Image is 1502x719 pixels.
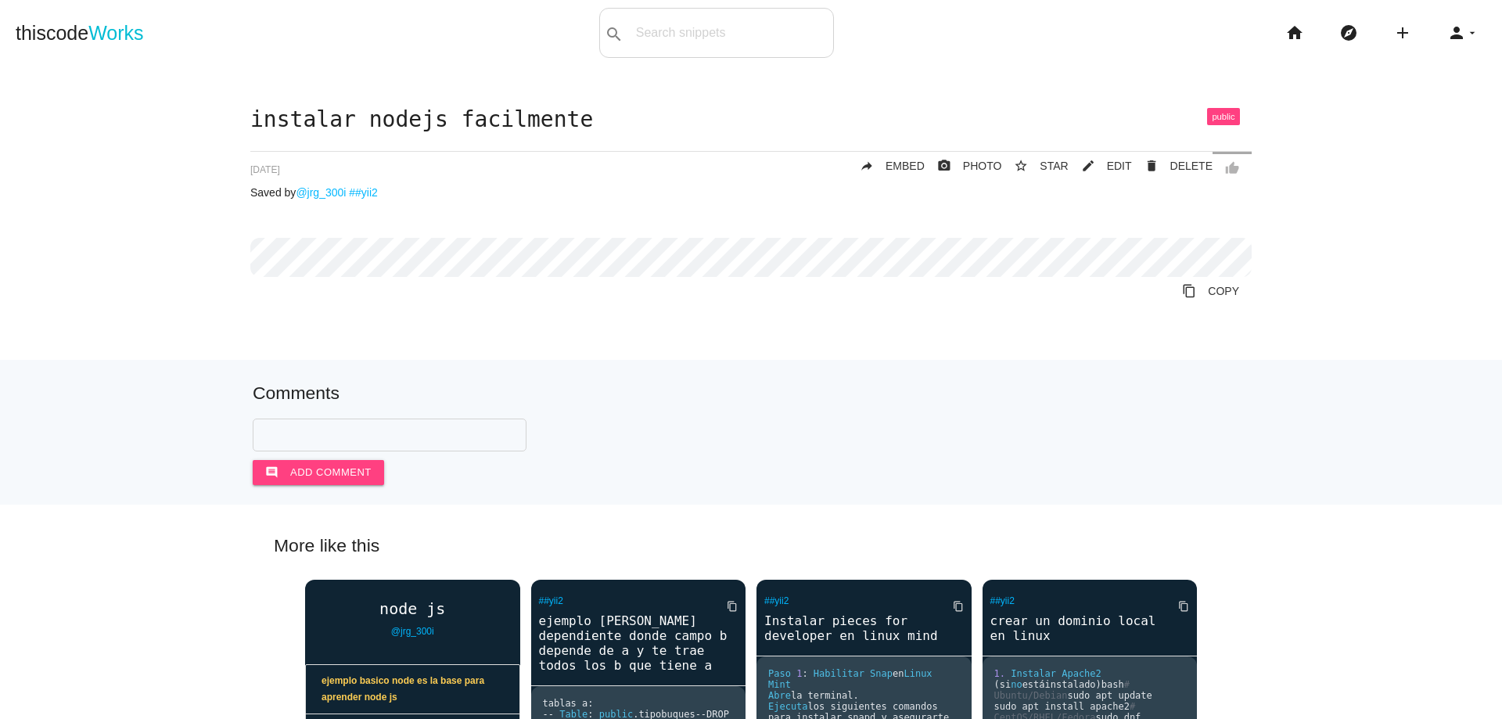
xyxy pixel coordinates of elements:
[1178,592,1189,620] i: content_copy
[1014,152,1028,180] i: star_border
[1022,679,1040,690] span: est
[16,8,144,58] a: thiscodeWorks
[250,186,1252,199] p: Saved by
[1466,8,1479,58] i: arrow_drop_down
[88,22,143,44] span: Works
[306,665,519,714] a: ejemplo basico node es la base para aprender node js
[539,595,563,606] a: ##yii2
[1045,679,1096,690] span: instalado
[1062,668,1101,679] span: Apache2
[1040,160,1068,172] span: STAR
[940,592,964,620] a: Copy to Clipboard
[1001,152,1068,180] button: star_borderSTAR
[391,626,434,637] a: @jrg_300i
[768,701,808,712] span: Ejecuta
[768,690,791,701] span: Abre
[1101,679,1124,690] span: bash
[600,9,628,57] button: search
[983,612,1198,645] a: crear un dominio local en linux
[1011,679,1022,690] span: no
[265,460,278,485] i: comment
[543,698,588,709] span: tablas a
[349,186,378,199] a: ##yii2
[1285,8,1304,58] i: home
[994,668,1005,679] span: 1.
[531,612,746,674] a: ejemplo [PERSON_NAME] dependiente donde campo b depende de a y te trae todos los b que tiene a
[886,160,925,172] span: EMBED
[796,668,802,679] span: 1
[588,698,593,709] span: :
[994,690,1152,712] span: sudo apt update sudo apt install apache2
[847,152,925,180] a: replyEMBED
[953,592,964,620] i: content_copy
[1132,152,1213,180] a: Delete Post
[296,186,346,199] a: @jrg_300i
[1182,277,1196,305] i: content_copy
[605,9,623,59] i: search
[768,668,791,679] span: Paso
[853,690,858,701] span: .
[870,668,893,679] span: Snap
[253,460,384,485] button: commentAdd comment
[253,383,1249,403] h5: Comments
[1170,160,1213,172] span: DELETE
[768,679,791,690] span: Mint
[814,668,864,679] span: Habilitar
[1393,8,1412,58] i: add
[764,595,789,606] a: ##yii2
[937,152,951,180] i: photo_camera
[791,690,853,701] span: la terminal
[990,595,1015,606] a: ##yii2
[1170,277,1252,305] a: Copy to Clipboard
[1039,679,1044,690] span: á
[1447,8,1466,58] i: person
[925,152,1002,180] a: photo_cameraPHOTO
[963,160,1002,172] span: PHOTO
[860,152,874,180] i: reply
[250,164,280,175] span: [DATE]
[1339,8,1358,58] i: explore
[1011,668,1056,679] span: Instalar
[994,679,1000,690] span: (
[1069,152,1132,180] a: mode_editEDIT
[1081,152,1095,180] i: mode_edit
[994,679,1136,701] span: # Ubuntu/Debian
[1096,679,1101,690] span: )
[250,536,1252,555] h5: More like this
[250,108,1252,132] h1: instalar nodejs facilmente
[305,600,520,617] a: node js
[628,16,833,49] input: Search snippets
[904,668,932,679] span: Linux
[1166,592,1189,620] a: Copy to Clipboard
[1144,152,1159,180] i: delete
[727,592,738,620] i: content_copy
[802,668,807,679] span: :
[714,592,738,620] a: Copy to Clipboard
[756,612,972,645] a: Instalar pieces for developer en linux mind
[1000,679,1011,690] span: si
[1107,160,1132,172] span: EDIT
[893,668,904,679] span: en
